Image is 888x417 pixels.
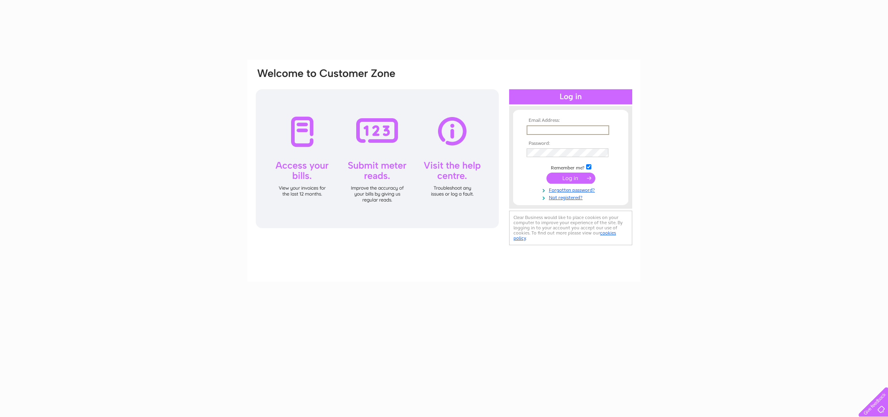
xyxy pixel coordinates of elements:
[525,141,617,146] th: Password:
[527,193,617,201] a: Not registered?
[509,211,632,245] div: Clear Business would like to place cookies on your computer to improve your experience of the sit...
[525,163,617,171] td: Remember me?
[546,173,595,184] input: Submit
[525,118,617,123] th: Email Address:
[513,230,616,241] a: cookies policy
[527,186,617,193] a: Forgotten password?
